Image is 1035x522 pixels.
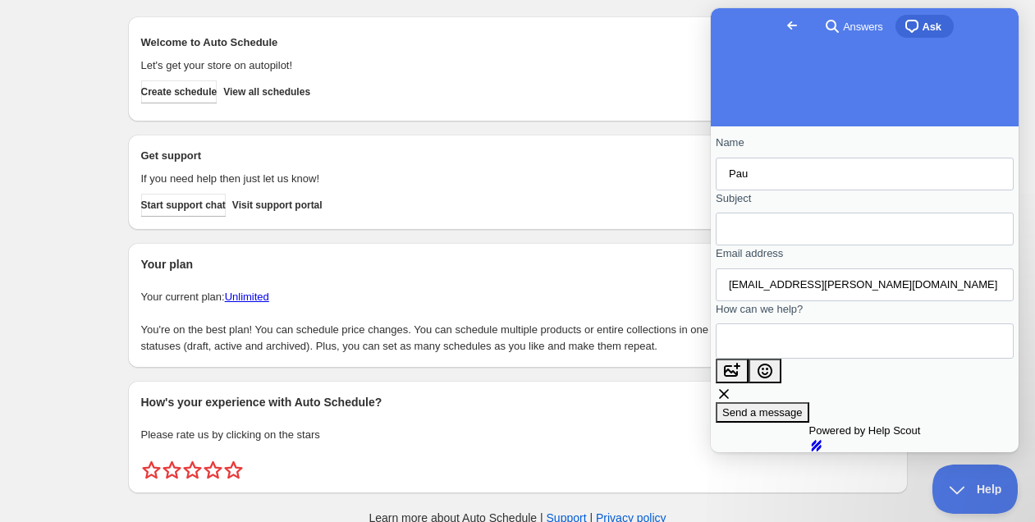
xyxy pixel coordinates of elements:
span: Visit support portal [232,199,323,212]
button: View all schedules [223,80,310,103]
h2: How's your experience with Auto Schedule? [141,394,895,410]
p: If you need help then just let us know! [141,171,796,187]
a: Start support chat [141,194,226,217]
span: Start support chat [141,199,226,212]
p: Please rate us by clicking on the stars [141,427,895,443]
h2: Welcome to Auto Schedule [141,34,796,51]
p: Your current plan: [141,289,895,305]
button: Create schedule [141,80,218,103]
span: View all schedules [223,85,310,98]
span: Create schedule [141,85,218,98]
p: Let's get your store on autopilot! [141,57,796,74]
iframe: Help Scout Beacon - Close [932,465,1019,514]
p: You're on the best plan! You can schedule price changes. You can schedule multiple products or en... [141,322,895,355]
h2: Your plan [141,256,895,272]
a: Unlimited [225,291,269,303]
h2: Get support [141,148,796,164]
iframe: Help Scout Beacon - Live Chat, Contact Form, and Knowledge Base [711,8,1019,452]
a: Visit support portal [232,194,323,217]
